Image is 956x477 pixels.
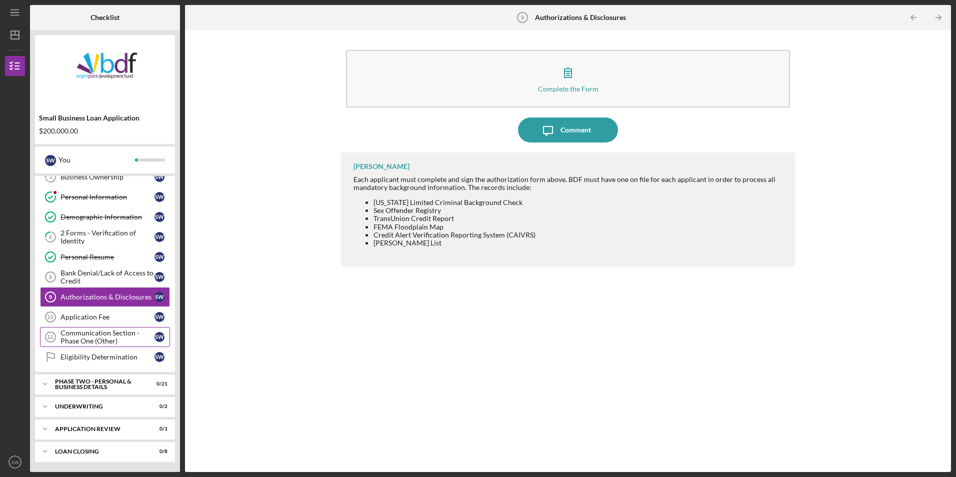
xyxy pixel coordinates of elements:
li: TransUnion Credit Report [373,214,784,222]
a: 62 Forms - Verification of IdentitySW [40,227,170,247]
a: Eligibility DeterminationSW [40,347,170,367]
button: Comment [518,117,618,142]
div: 0 / 8 [149,448,167,454]
tspan: 10 [47,314,53,320]
a: Personal InformationSW [40,187,170,207]
li: FEMA Floodplain Map [373,223,784,231]
b: Checklist [90,13,119,21]
div: Authorizations & Disclosures [60,293,154,301]
div: Demographic Information [60,213,154,221]
div: Communication Section - Phase One (Other) [60,329,154,345]
button: SW [5,452,25,472]
div: S W [154,352,164,362]
div: Each applicant must complete and sign the authorization form above. BDF must have one on file for... [353,175,784,247]
div: S W [154,172,164,182]
div: Small Business Loan Application [39,114,171,122]
div: 0 / 21 [149,381,167,387]
div: Application Review [55,426,142,432]
div: S W [45,155,56,166]
div: Personal Information [60,193,154,201]
div: 0 / 2 [149,403,167,409]
div: S W [154,252,164,262]
div: Bank Denial/Lack of Access to Credit [60,269,154,285]
div: Loan Closing [55,448,142,454]
div: 2 Forms - Verification of Identity [60,229,154,245]
tspan: 6 [49,234,52,240]
button: Complete the Form [346,50,789,107]
div: Comment [560,117,591,142]
tspan: 8 [49,274,52,280]
div: Complete the Form [538,85,598,92]
div: S W [154,212,164,222]
div: S W [154,272,164,282]
tspan: 9 [521,14,524,20]
a: 3Business OwnershipSW [40,167,170,187]
div: 0 / 1 [149,426,167,432]
b: Authorizations & Disclosures [535,13,626,21]
div: Personal Resume [60,253,154,261]
a: 10Application FeeSW [40,307,170,327]
tspan: 11 [47,334,53,340]
a: 11Communication Section - Phase One (Other)SW [40,327,170,347]
text: SW [11,459,19,465]
li: [US_STATE] Limited Criminal Background Check [373,198,784,206]
div: S W [154,332,164,342]
div: PHASE TWO - PERSONAL & BUSINESS DETAILS [55,378,142,390]
div: $200,000.00 [39,127,171,135]
a: 8Bank Denial/Lack of Access to CreditSW [40,267,170,287]
div: You [58,151,135,168]
div: S W [154,292,164,302]
a: 9Authorizations & DisclosuresSW [40,287,170,307]
div: Eligibility Determination [60,353,154,361]
div: S W [154,192,164,202]
div: S W [154,232,164,242]
div: Underwriting [55,403,142,409]
div: [PERSON_NAME] [353,162,409,170]
img: Product logo [35,40,175,100]
a: Demographic InformationSW [40,207,170,227]
li: [PERSON_NAME] List [373,239,784,247]
li: Sex Offender Registry [373,206,784,214]
div: S W [154,312,164,322]
li: Credit Alert Verification Reporting System (CAIVRS) [373,231,784,239]
div: Application Fee [60,313,154,321]
tspan: 9 [49,294,52,300]
div: Business Ownership [60,173,154,181]
tspan: 3 [49,174,52,180]
a: Personal ResumeSW [40,247,170,267]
